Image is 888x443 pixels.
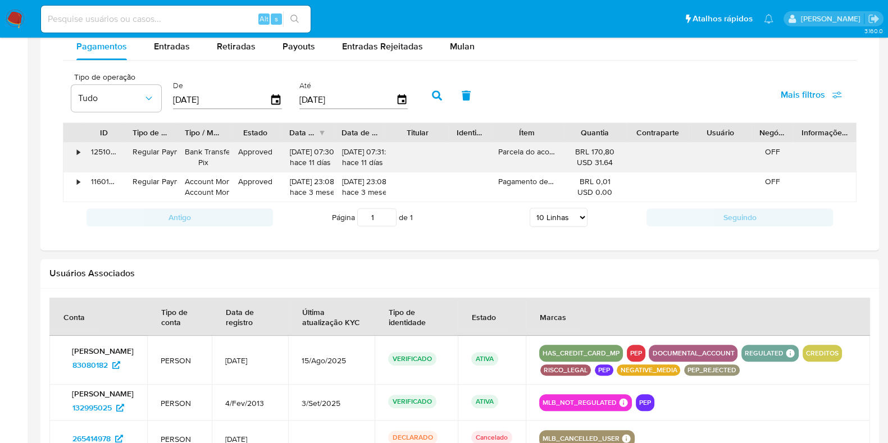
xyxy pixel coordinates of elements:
p: lucas.barboza@mercadolivre.com [800,13,864,24]
span: s [275,13,278,24]
a: Notificações [764,14,773,24]
span: Atalhos rápidos [693,13,753,25]
input: Pesquise usuários ou casos... [41,12,311,26]
button: search-icon [283,11,306,27]
span: Alt [259,13,268,24]
h2: Usuários Associados [49,268,870,279]
span: 3.160.0 [864,26,882,35]
a: Sair [868,13,880,25]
